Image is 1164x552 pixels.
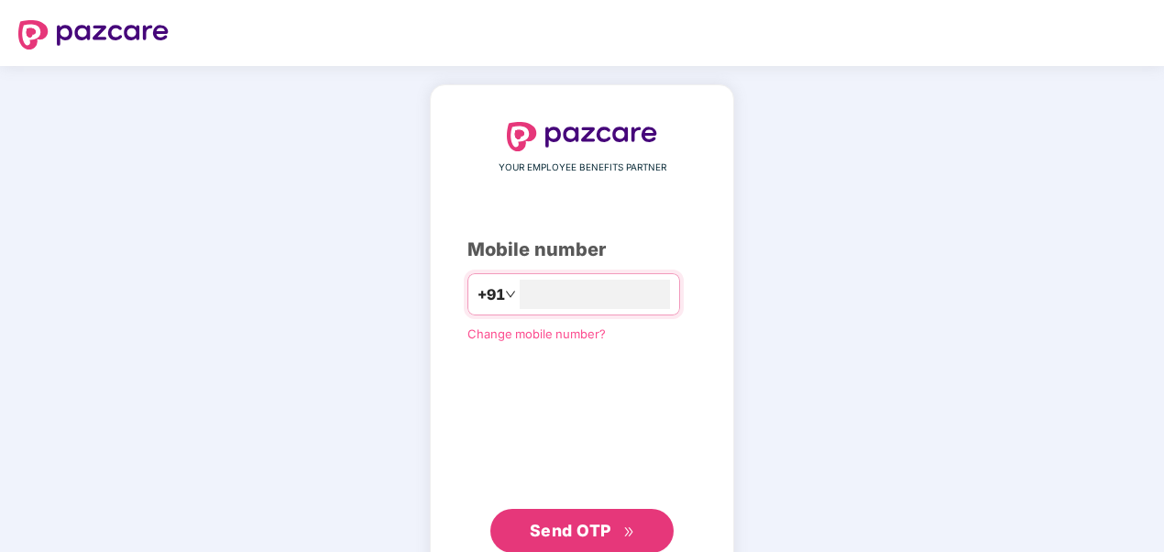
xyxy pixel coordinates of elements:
img: logo [18,20,169,50]
img: logo [507,122,657,151]
span: +91 [478,283,505,306]
span: YOUR EMPLOYEE BENEFITS PARTNER [499,160,666,175]
span: double-right [623,526,635,538]
span: Send OTP [530,521,611,540]
a: Change mobile number? [467,326,606,341]
div: Mobile number [467,236,697,264]
span: down [505,289,516,300]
